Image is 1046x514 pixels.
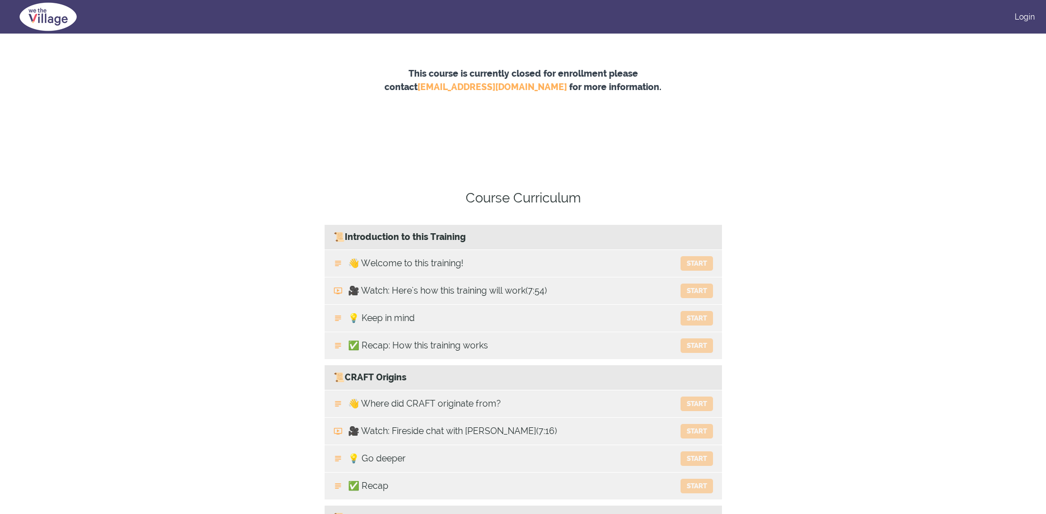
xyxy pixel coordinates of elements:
[681,479,713,493] button: Start
[384,68,638,92] strong: This course is currently closed for enrollment please contact
[325,188,722,208] h4: Course Curriculum
[325,365,722,390] div: 📜CRAFT Origins
[681,451,713,466] button: Start
[681,424,713,438] button: Start
[325,390,722,417] a: 👋 Where did CRAFT originate from? Start
[681,284,713,298] button: Start
[325,418,722,445] a: 🎥 Watch: Fireside chat with [PERSON_NAME] (7:16) Start
[348,452,406,465] span: 💡 Go deeper
[418,82,567,92] a: [EMAIL_ADDRESS][DOMAIN_NAME]
[681,397,713,411] button: Start
[325,445,722,472] a: 💡 Go deeper Start
[526,284,547,298] span: (7:54)
[569,82,662,92] strong: for more information.
[1015,11,1035,22] a: Login
[325,473,722,499] a: ✅ Recap Start
[348,257,463,270] span: 👋 Welcome to this training!
[325,225,722,250] div: 📜Introduction to this Training
[348,284,526,298] span: 🎥 Watch: Here's how this training will work
[681,338,713,353] button: Start
[325,277,722,304] a: 🎥 Watch: Here's how this training will work (7:54) Start
[681,311,713,326] button: Start
[348,397,501,411] span: 👋 Where did CRAFT originate from?
[325,332,722,359] a: ✅ Recap: How this training works Start
[325,305,722,332] a: 💡 Keep in mind Start
[348,339,488,352] span: ✅ Recap: How this training works
[325,250,722,277] a: 👋 Welcome to this training! Start
[348,312,415,325] span: 💡 Keep in mind
[348,425,536,438] span: 🎥 Watch: Fireside chat with [PERSON_NAME]
[536,425,557,438] span: (7:16)
[681,256,713,271] button: Start
[348,479,388,493] span: ✅ Recap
